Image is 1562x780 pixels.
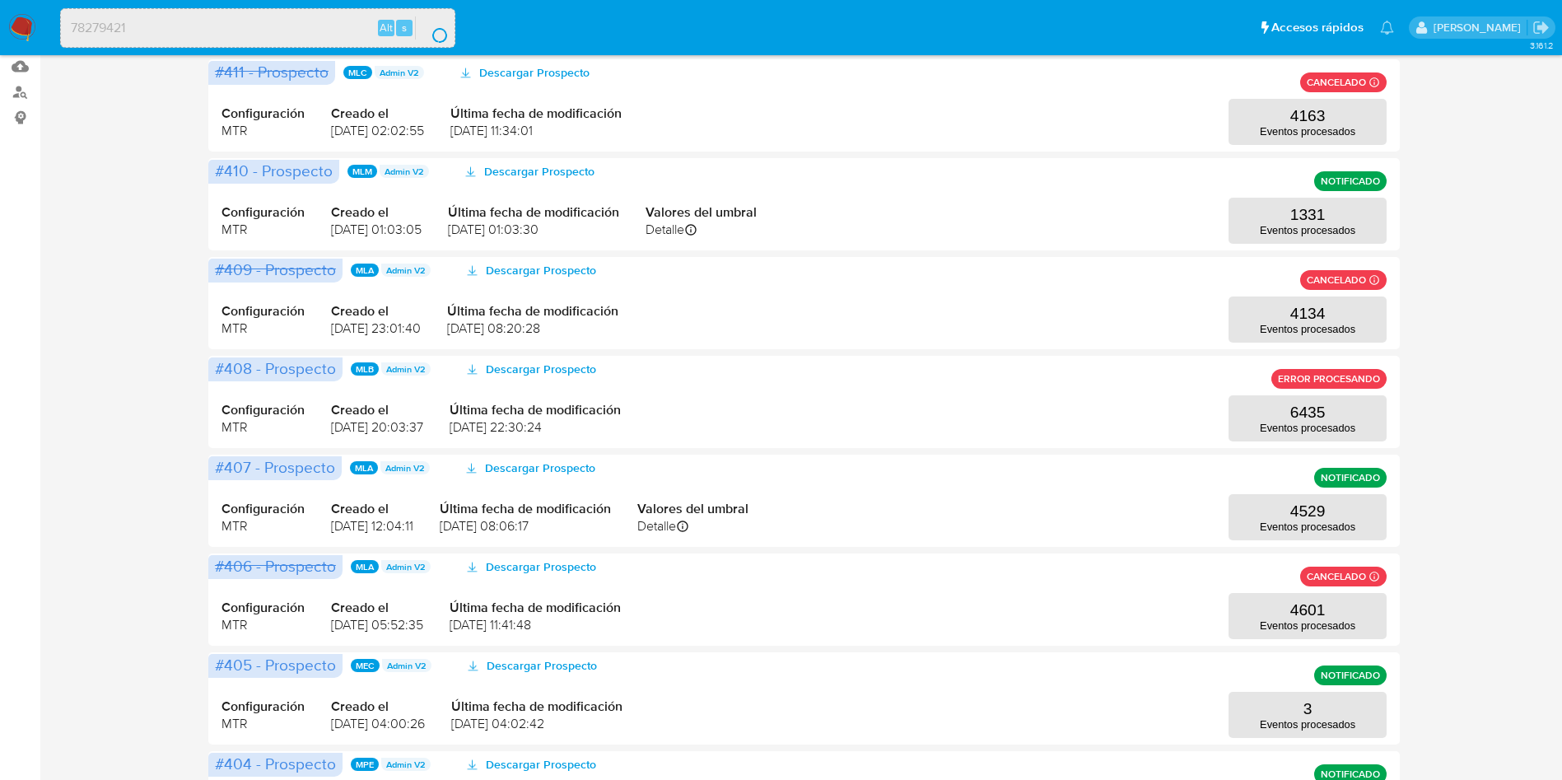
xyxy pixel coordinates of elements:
a: Salir [1532,19,1550,36]
input: Buscar usuario o caso... [61,17,455,39]
span: Alt [380,20,393,35]
span: Accesos rápidos [1271,19,1364,36]
button: search-icon [415,16,449,40]
a: Notificaciones [1380,21,1394,35]
p: joaquin.santistebe@mercadolibre.com [1434,20,1527,35]
span: s [402,20,407,35]
span: 3.161.2 [1530,39,1554,52]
